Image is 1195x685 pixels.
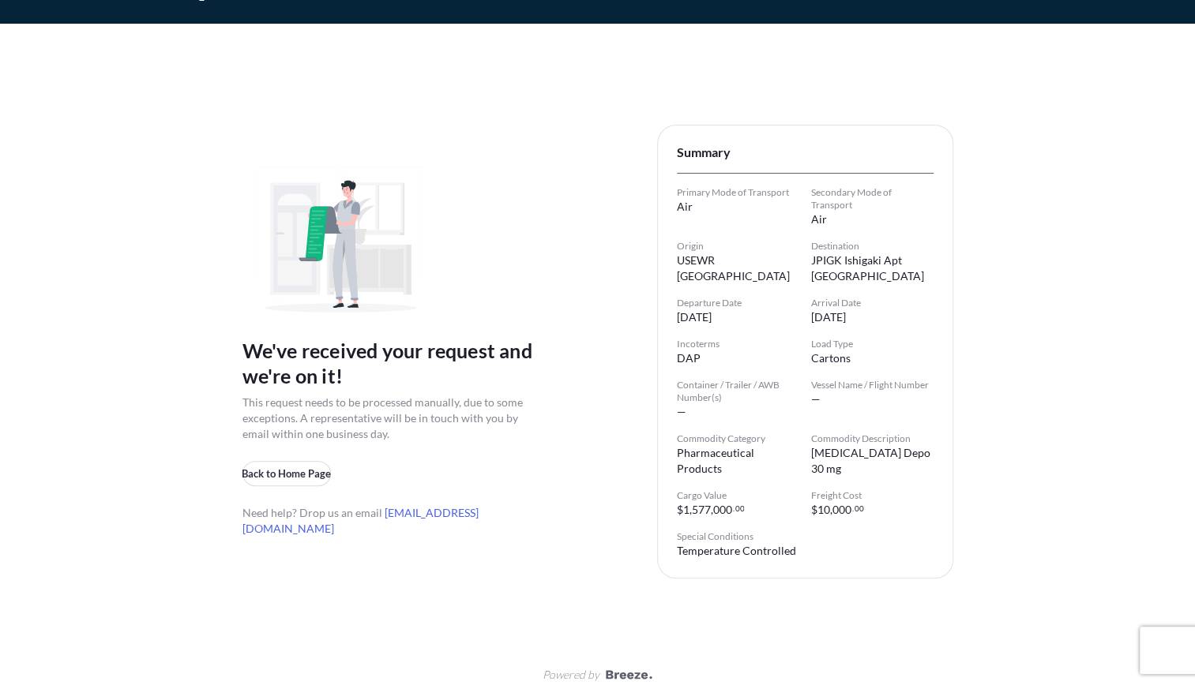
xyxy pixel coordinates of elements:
span: Need help? Drop us an email [242,505,539,537]
span: USEWR [GEOGRAPHIC_DATA] [677,253,799,284]
span: Commodity Description [811,432,934,445]
span: 00 [735,506,744,511]
span: , [711,504,713,515]
span: — [677,404,686,420]
span: Powered by [543,667,599,683]
span: 00 [855,506,864,511]
span: 577 [692,504,711,515]
span: [DATE] [811,309,846,325]
span: DAP [677,350,701,366]
span: Incoterms [677,338,799,350]
span: Destination [811,240,934,253]
span: Cartons [811,350,851,366]
span: Commodity Category [677,432,799,445]
span: $ [677,504,683,515]
p: Back to Home Page [242,466,331,481]
span: Special Conditions [677,530,799,543]
span: , [690,504,692,515]
span: air [811,211,827,227]
span: Origin [677,240,799,253]
span: 000 [713,504,732,515]
span: Temperature Controlled [677,543,796,559]
span: Primary Mode of Transport [677,186,799,199]
span: 000 [832,504,851,515]
span: JPIGK Ishigaki Apt [GEOGRAPHIC_DATA] [811,253,934,284]
span: Cargo Value [677,489,799,502]
span: Load Type [811,338,934,350]
span: Secondary Mode of Transport [811,186,934,211]
span: Arrival Date [811,297,934,309]
span: 1 [683,504,690,515]
button: Back to Home Page [242,461,331,486]
span: air [677,199,693,215]
span: 10 [817,504,830,515]
span: Departure Date [677,297,799,309]
span: This request needs to be processed manually, due to some exceptions. A representative will be in ... [242,395,539,442]
span: [MEDICAL_DATA] Depo 30 mg [811,445,934,477]
span: Container / Trailer / AWB Number(s) [677,379,799,404]
span: . [852,506,854,511]
span: Vessel Name / Flight Number [811,379,934,391]
span: — [811,391,821,407]
span: Pharmaceutical Products [677,445,799,477]
span: , [830,504,832,515]
span: Freight Cost [811,489,934,502]
span: We've received your request and we're on it! [242,338,539,388]
span: Summary [677,144,934,160]
span: . [732,506,734,511]
span: $ [811,504,817,515]
a: Back to Home Page [242,461,539,486]
span: [DATE] [677,309,712,325]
